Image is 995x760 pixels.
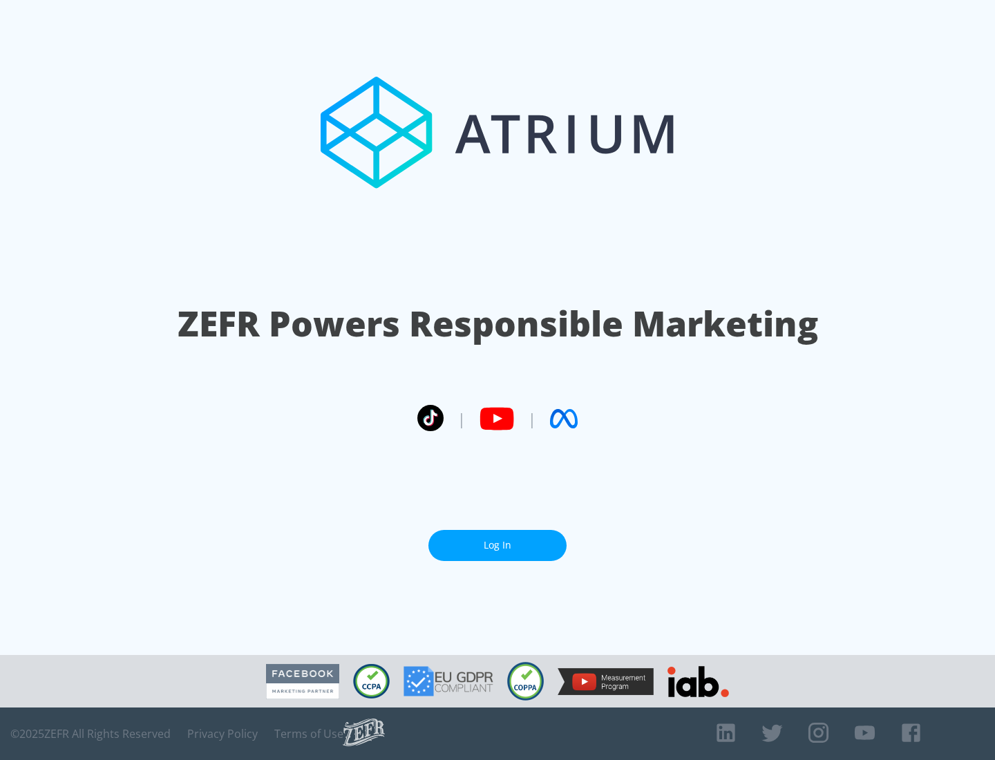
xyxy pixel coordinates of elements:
a: Privacy Policy [187,727,258,741]
img: YouTube Measurement Program [558,668,654,695]
span: | [528,408,536,429]
img: Facebook Marketing Partner [266,664,339,699]
img: COPPA Compliant [507,662,544,701]
img: CCPA Compliant [353,664,390,699]
a: Terms of Use [274,727,343,741]
span: © 2025 ZEFR All Rights Reserved [10,727,171,741]
a: Log In [428,530,567,561]
span: | [457,408,466,429]
img: GDPR Compliant [404,666,493,696]
img: IAB [667,666,729,697]
h1: ZEFR Powers Responsible Marketing [178,300,818,348]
